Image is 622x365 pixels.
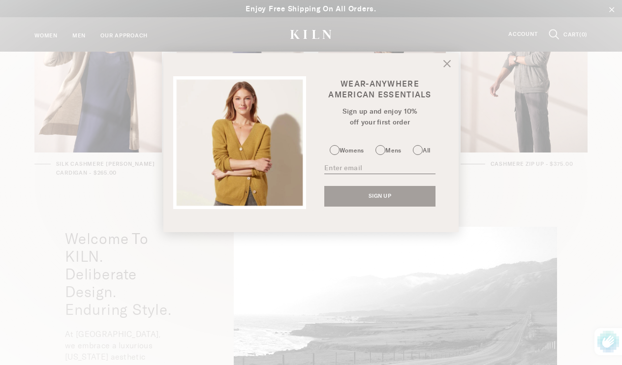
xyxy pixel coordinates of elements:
[324,186,435,207] button: Sign up
[369,192,391,199] span: Sign up
[413,143,430,155] label: All
[322,79,438,100] p: Wear-Anywhere American Essentials
[375,143,401,155] label: Mens
[323,106,436,128] p: Sign up and enjoy 10% off your first order
[330,143,364,155] label: Womens
[324,163,435,174] input: Enter email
